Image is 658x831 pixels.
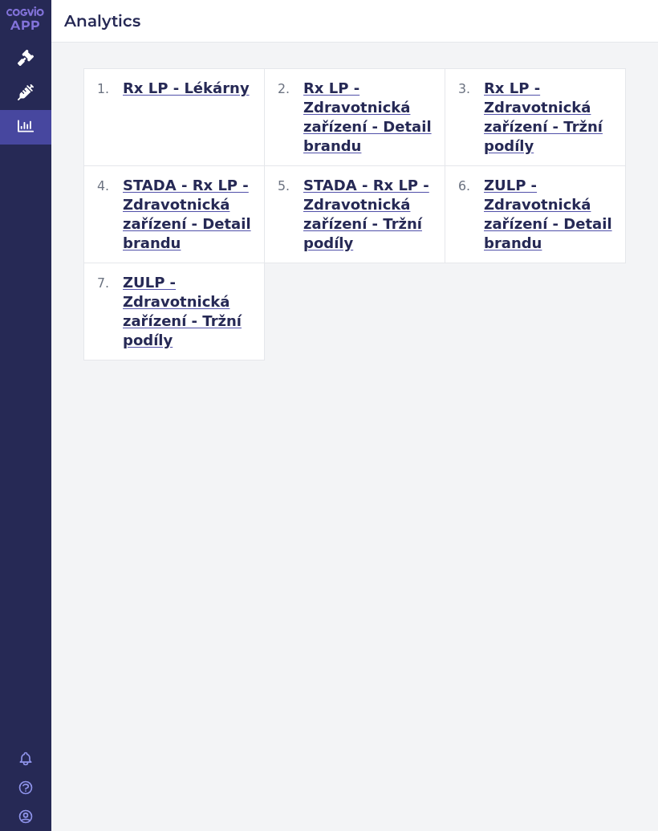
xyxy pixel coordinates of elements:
span: ZULP - Zdravotnická zařízení - Tržní podíly [123,273,251,350]
button: STADA - Rx LP - Zdravotnická zařízení - Detail brandu [84,166,265,263]
button: Rx LP - Zdravotnická zařízení - Tržní podíly [445,69,626,166]
span: Rx LP - Zdravotnická zařízení - Detail brandu [303,79,432,156]
span: Rx LP - Lékárny [123,79,250,98]
button: Rx LP - Lékárny [84,69,265,166]
button: Rx LP - Zdravotnická zařízení - Detail brandu [265,69,445,166]
button: ZULP - Zdravotnická zařízení - Detail brandu [445,166,626,263]
button: ZULP - Zdravotnická zařízení - Tržní podíly [84,263,265,361]
span: ZULP - Zdravotnická zařízení - Detail brandu [484,176,612,253]
button: STADA - Rx LP - Zdravotnická zařízení - Tržní podíly [265,166,445,263]
span: STADA - Rx LP - Zdravotnická zařízení - Tržní podíly [303,176,432,253]
span: STADA - Rx LP - Zdravotnická zařízení - Detail brandu [123,176,251,253]
h2: Analytics [64,10,645,32]
span: Rx LP - Zdravotnická zařízení - Tržní podíly [484,79,612,156]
